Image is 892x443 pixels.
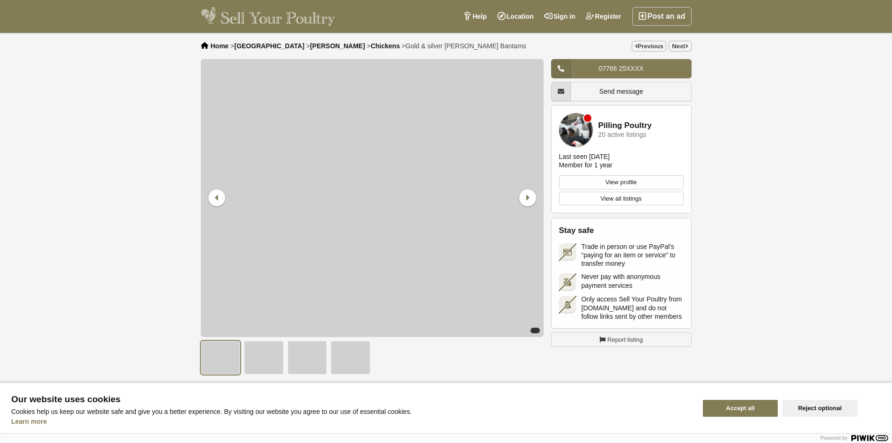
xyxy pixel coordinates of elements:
div: Last seen [DATE] [559,152,610,161]
h2: Stay safe [559,226,684,235]
a: View profile [559,175,684,189]
span: Our website uses cookies [11,395,692,404]
li: > [367,42,400,50]
li: > [402,42,526,50]
a: Location [492,7,539,26]
button: Reject optional [782,400,857,417]
img: Pilling Poultry [559,113,593,147]
a: Chickens [371,42,400,50]
a: Next [669,41,691,52]
a: Sign in [539,7,581,26]
img: Gold & silver Sebright Bantams - 4 [331,341,370,375]
span: 07766 25XXXX [599,65,644,72]
a: Previous [632,41,667,52]
a: [PERSON_NAME] [310,42,365,50]
a: Report listing [551,332,692,347]
a: [GEOGRAPHIC_DATA] [234,42,304,50]
a: 07766 25XXXX [551,59,692,78]
a: Pilling Poultry [598,121,652,130]
a: Home [211,42,229,50]
span: Only access Sell Your Poultry from [DOMAIN_NAME] and do not follow links sent by other members [582,295,684,321]
img: Gold & silver Sebright Bantams - 1 [201,341,241,375]
div: Member is offline [584,114,591,122]
a: Learn more [11,418,47,425]
img: Gold & silver Sebright Bantams - 3 [288,341,327,375]
a: View all listings [559,192,684,206]
li: > [306,42,365,50]
p: Cookies help us keep our website safe and give you a better experience. By visiting our website y... [11,408,692,415]
div: Member for 1 year [559,161,612,169]
span: Gold & silver [PERSON_NAME] Bantams [405,42,526,50]
span: Never pay with anonymous payment services [582,272,684,289]
img: Gold & silver Sebright Bantams - 2 [244,341,284,375]
button: Accept all [703,400,778,417]
img: Sell Your Poultry [201,7,335,26]
img: Gold & silver Sebright Bantams - 1/4 [201,59,544,337]
span: Send message [599,88,643,95]
span: Report listing [607,335,643,345]
div: 20 active listings [598,131,647,138]
span: Powered by [820,435,848,441]
a: Send message [551,82,692,101]
span: Trade in person or use PayPal's “paying for an item or service” to transfer money [582,242,684,268]
li: > [230,42,304,50]
a: Post an ad [632,7,692,26]
a: Help [458,7,492,26]
a: Register [581,7,627,26]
